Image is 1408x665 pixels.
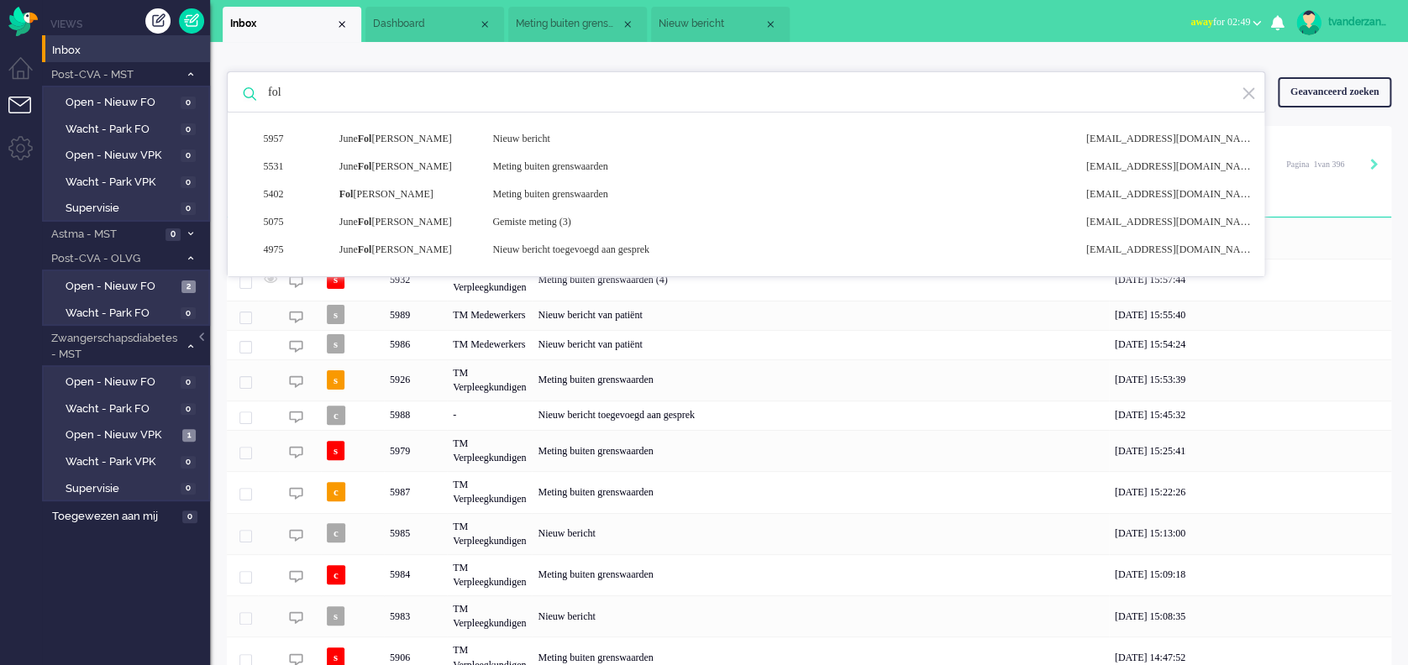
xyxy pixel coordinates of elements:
img: ic_chat_grey.svg [289,339,303,353]
div: Nieuw bericht van patiënt [532,330,1108,359]
div: Nieuw bericht [480,132,1073,146]
div: 5926 [227,359,1391,401]
div: 5984 [384,554,447,595]
div: [DATE] 15:53:39 [1109,359,1391,401]
span: 0 [181,376,196,389]
div: TM Medewerkers [447,330,532,359]
span: 0 [165,228,181,241]
div: TM Verpleegkundigen [447,513,532,554]
span: c [327,523,345,542]
li: awayfor 02:49 [1180,5,1271,42]
span: Meting buiten grenswaarden [516,17,621,31]
div: Geavanceerd zoeken [1278,77,1391,107]
span: c [327,406,345,425]
span: Wacht - Park FO [66,122,176,138]
a: Open - Nieuw FO 0 [49,372,208,390]
img: ic_chat_grey.svg [289,569,303,584]
span: Wacht - Park VPK [66,175,176,191]
b: Fol [358,133,372,144]
a: Wacht - Park FO 0 [49,119,208,138]
a: Wacht - Park FO 0 [49,303,208,322]
div: Nieuw bericht toegevoegd aan gesprek [480,243,1073,257]
a: Toegewezen aan mij 0 [49,506,210,525]
li: Dashboard [365,7,504,42]
a: tvanderzanden [1293,10,1391,35]
div: [EMAIL_ADDRESS][DOMAIN_NAME] [1074,187,1258,202]
li: Dashboard menu [8,57,46,95]
div: 5986 [384,330,447,359]
span: Open - Nieuw VPK [66,148,176,164]
div: 5979 [227,430,1391,471]
div: Meting buiten grenswaarden [532,359,1108,401]
span: Post-CVA - MST [49,67,179,83]
div: June [PERSON_NAME] [327,132,481,146]
div: [DATE] 15:09:18 [1109,554,1391,595]
div: Nieuw bericht [532,595,1108,636]
span: Astma - MST [49,227,160,243]
div: 5989 [227,301,1391,330]
div: Creëer ticket [145,8,171,34]
div: 5987 [227,471,1391,512]
a: Open - Nieuw VPK 1 [49,425,208,443]
div: Nieuw bericht toegevoegd aan gesprek [532,401,1108,430]
div: June [PERSON_NAME] [327,215,481,229]
input: Page [1309,159,1317,170]
div: Meting buiten grenswaarden (4) [532,259,1108,300]
span: away [1190,16,1213,28]
div: - [447,401,532,430]
div: [EMAIL_ADDRESS][DOMAIN_NAME] [1074,160,1258,174]
div: Close tab [478,18,491,31]
a: Wacht - Park VPK 0 [49,452,208,470]
div: Nieuw bericht [532,513,1108,554]
span: s [327,305,344,324]
span: 0 [181,403,196,416]
img: ic_chat_grey.svg [289,275,303,289]
div: [EMAIL_ADDRESS][DOMAIN_NAME] [1074,215,1258,229]
span: Open - Nieuw FO [66,279,177,295]
div: Gemiste meting (3) [480,215,1073,229]
div: June [PERSON_NAME] [327,160,481,174]
span: Nieuw bericht [659,17,764,31]
img: ic-exit.svg [1241,86,1256,102]
a: Wacht - Park VPK 0 [49,172,208,191]
b: Fol [358,160,372,172]
div: Nieuw bericht van patiënt [532,301,1108,330]
div: [EMAIL_ADDRESS][DOMAIN_NAME] [1074,243,1258,257]
div: TM Medewerkers [447,301,532,330]
div: 5979 [384,430,447,471]
img: ic_chat_grey.svg [289,528,303,542]
span: c [327,565,345,584]
div: TM Verpleegkundigen [447,359,532,401]
a: Wacht - Park FO 0 [49,399,208,417]
span: Inbox [52,43,210,59]
div: 5932 [384,259,447,300]
div: 5957 [255,132,326,146]
img: ic_chat_grey.svg [289,410,303,424]
b: Fol [358,243,372,255]
span: 0 [181,176,196,189]
img: ic_chat_grey.svg [289,445,303,459]
img: ic_chat_grey.svg [289,374,303,389]
div: [DATE] 15:08:35 [1109,595,1391,636]
span: s [327,334,344,353]
div: [DATE] 15:57:44 [1109,259,1391,300]
a: Supervisie 0 [49,198,208,217]
div: 5988 [227,401,1391,430]
button: awayfor 02:49 [1180,10,1271,34]
div: Close tab [621,18,634,31]
span: 0 [181,202,196,215]
span: for 02:49 [1190,16,1250,28]
li: 5537 [508,7,647,42]
div: 5986 [227,330,1391,359]
span: 0 [181,307,196,320]
div: [DATE] 15:54:24 [1109,330,1391,359]
li: Tickets menu [8,97,46,134]
img: ic_chat_grey.svg [289,486,303,500]
span: Open - Nieuw FO [66,95,176,111]
div: 5988 [384,401,447,430]
div: Meting buiten grenswaarden [480,160,1073,174]
a: Supervisie 0 [49,479,208,497]
a: Open - Nieuw FO 0 [49,92,208,111]
span: 0 [181,483,196,495]
div: 5983 [384,595,447,636]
